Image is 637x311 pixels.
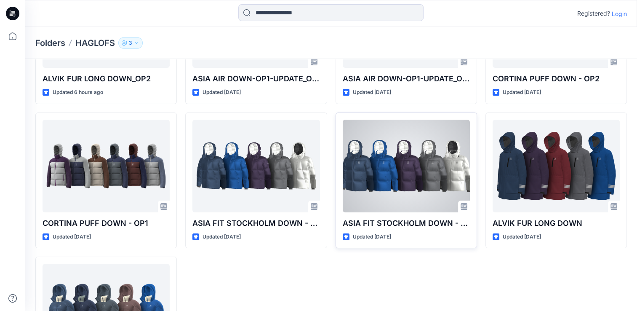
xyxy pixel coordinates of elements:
[493,120,620,212] a: ALVIK FUR LONG DOWN
[129,38,132,48] p: 3
[118,37,143,49] button: 3
[343,120,470,212] a: ASIA FIT STOCKHOLM DOWN - 2​_OP1
[192,73,320,85] p: ASIA AIR DOWN-OP1-UPDATE_OP2
[493,73,620,85] p: CORTINA PUFF DOWN - OP2
[53,233,91,241] p: Updated [DATE]
[203,88,241,97] p: Updated [DATE]
[612,9,627,18] p: Login
[353,233,391,241] p: Updated [DATE]
[192,120,320,212] a: ASIA FIT STOCKHOLM DOWN - 2​_OP2
[43,120,170,212] a: CORTINA PUFF DOWN - OP1
[53,88,103,97] p: Updated 6 hours ago
[43,73,170,85] p: ALVIK FUR LONG DOWN_OP2
[35,37,65,49] a: Folders
[203,233,241,241] p: Updated [DATE]
[343,73,470,85] p: ASIA AIR DOWN-OP1-UPDATE_OP1
[43,217,170,229] p: CORTINA PUFF DOWN - OP1
[343,217,470,229] p: ASIA FIT STOCKHOLM DOWN - 2​_OP1
[192,217,320,229] p: ASIA FIT STOCKHOLM DOWN - 2​_OP2
[493,217,620,229] p: ALVIK FUR LONG DOWN
[503,233,541,241] p: Updated [DATE]
[577,8,610,19] p: Registered?
[503,88,541,97] p: Updated [DATE]
[353,88,391,97] p: Updated [DATE]
[75,37,115,49] p: HAGLOFS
